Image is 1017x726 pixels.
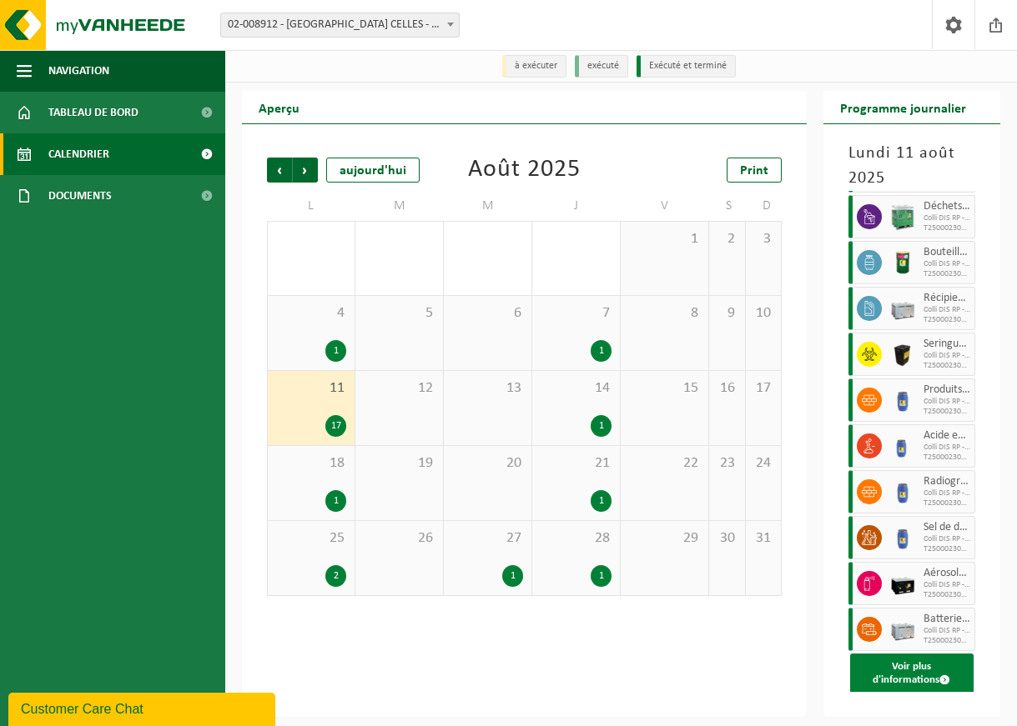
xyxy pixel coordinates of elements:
[621,191,709,221] td: V
[220,13,460,38] span: 02-008912 - IPALLE CELLES - ESCANAFFLES
[924,498,970,508] span: T250002300677
[502,55,566,78] li: à exécuter
[924,534,970,544] span: Colli DIS RP - Copidec
[452,304,523,323] span: 6
[924,580,970,590] span: Colli DIS RP - Copidec
[355,191,444,221] td: M
[754,230,773,248] span: 3
[924,544,970,554] span: T250002300677
[924,315,970,325] span: T250002300677
[48,133,109,175] span: Calendrier
[326,158,420,183] div: aujourd'hui
[325,565,346,587] div: 2
[591,490,612,512] div: 1
[924,626,970,636] span: Colli DIS RP - Copidec
[890,296,915,321] img: PB-LB-0680-HPE-GY-11
[890,571,915,596] img: PB-LB-0680-HPE-BK-11
[591,415,612,437] div: 1
[541,304,612,323] span: 7
[468,158,581,183] div: Août 2025
[364,454,435,473] span: 19
[924,613,970,626] span: Batteries de voiture (domestiques)
[717,230,736,248] span: 2
[754,379,773,398] span: 17
[242,91,316,123] h2: Aperçu
[754,529,773,548] span: 31
[890,388,915,413] img: PB-OT-0120-HPE-00-02
[637,55,736,78] li: Exécuté et terminé
[325,415,346,437] div: 17
[629,230,700,248] span: 1
[48,92,138,133] span: Tableau de bord
[709,191,745,221] td: S
[276,529,346,548] span: 25
[575,55,628,78] li: exécuté
[740,164,768,178] span: Print
[924,223,970,233] span: T250002300676
[48,175,112,217] span: Documents
[924,292,970,305] span: Récipients métalliques vides, (domestique)
[8,689,279,726] iframe: chat widget
[924,200,970,213] span: Déchets de peinture, vernis (déchets domestiques)
[629,454,700,473] span: 22
[890,433,915,458] img: LP-OT-00060-HPE-21
[267,191,355,221] td: L
[364,529,435,548] span: 26
[924,259,970,269] span: Colli DIS RP - Copidec
[924,407,970,417] span: T250002300677
[848,141,975,191] h3: Lundi 11 août 2025
[452,454,523,473] span: 20
[717,454,736,473] span: 23
[890,479,915,504] img: PB-OT-0120-HPE-00-02
[924,453,970,463] span: T250002300677
[267,158,292,183] span: Précédent
[924,590,970,600] span: T250002300676
[823,91,983,123] h2: Programme journalier
[924,521,970,534] span: Sel de déneigement, domestique
[717,304,736,323] span: 9
[502,565,523,587] div: 1
[754,454,773,473] span: 24
[541,379,612,398] span: 14
[629,529,700,548] span: 29
[924,246,970,259] span: Bouteilles à gaz non perforées à usage unique (domestique)
[541,529,612,548] span: 28
[727,158,782,183] a: Print
[717,529,736,548] span: 30
[850,653,974,693] button: Voir plus d'informations
[754,304,773,323] span: 10
[276,379,346,398] span: 11
[924,305,970,315] span: Colli DIS RP - Copidec
[221,13,459,37] span: 02-008912 - IPALLE CELLES - ESCANAFFLES
[591,565,612,587] div: 1
[924,361,970,371] span: T250002300676
[541,454,612,473] span: 21
[924,636,970,646] span: T250002300676
[276,304,346,323] span: 4
[924,488,970,498] span: Colli DIS RP - Copidec
[890,342,915,367] img: LP-SB-00050-HPE-51
[293,158,318,183] span: Suivant
[924,383,970,397] span: Produits phyto (ménage)
[890,525,915,550] img: PB-OT-0120-HPE-00-02
[924,269,970,279] span: T250002300677
[452,529,523,548] span: 27
[364,304,435,323] span: 5
[325,340,346,362] div: 1
[48,50,109,92] span: Navigation
[924,351,970,361] span: Colli DIS RP - Copidec
[890,203,915,231] img: PB-HB-1400-HPE-GN-11
[890,617,915,642] img: PB-LB-0680-HPE-GY-11
[924,397,970,407] span: Colli DIS RP - Copidec
[629,379,700,398] span: 15
[746,191,782,221] td: D
[629,304,700,323] span: 8
[924,338,970,351] span: Seringues et objets tranchants
[325,490,346,512] div: 1
[364,379,435,398] span: 12
[924,213,970,223] span: Colli DIS RP - Copidec
[890,250,915,275] img: PB-OT-0200-MET-00-03
[924,567,970,580] span: Aérosols (ménagers)
[591,340,612,362] div: 1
